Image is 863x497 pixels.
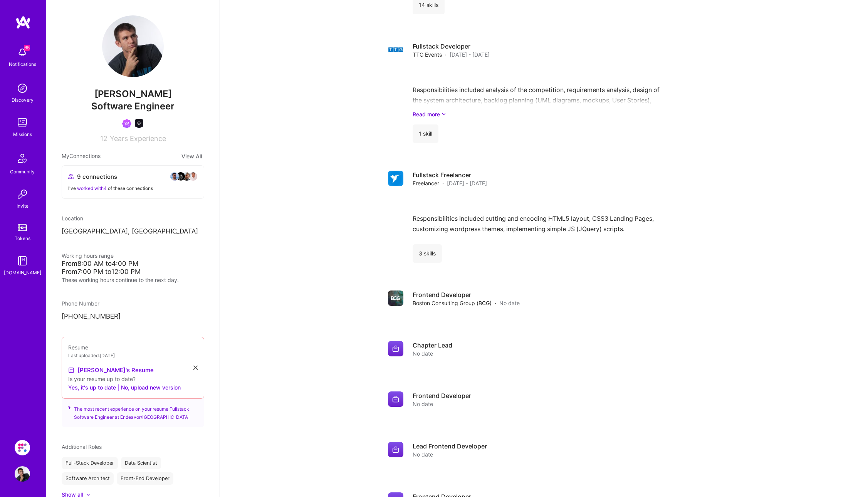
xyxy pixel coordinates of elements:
span: Software Engineer [91,101,175,112]
div: 1 skill [413,124,438,143]
img: avatar [176,172,185,181]
h4: Frontend Developer [413,290,520,299]
h4: Fullstack Developer [413,42,490,50]
div: Notifications [9,60,36,68]
p: [PHONE_NUMBER] [62,312,204,321]
img: User Avatar [102,15,164,77]
span: Working hours range [62,252,114,259]
div: Invite [17,202,29,210]
img: logo [15,15,31,29]
div: Location [62,214,204,222]
img: Evinced: AI-Agents Accessibility Solution [15,440,30,455]
span: Boston Consulting Group (BCG) [413,299,492,307]
div: From 7:00 PM to 12:00 PM [62,268,204,276]
h4: Fullstack Freelancer [413,171,487,179]
img: Invite [15,186,30,202]
div: Tokens [15,234,30,242]
img: Company logo [388,290,403,306]
div: Missions [13,130,32,138]
button: View All [179,152,204,161]
div: Is your resume up to date? [68,375,198,383]
a: Evinced: AI-Agents Accessibility Solution [13,440,32,455]
img: AI Course Graduate [134,119,144,128]
span: Freelancer [413,179,439,187]
img: avatar [182,172,191,181]
i: icon ArrowDownSecondaryDark [442,110,446,118]
span: [DATE] - [DATE] [450,50,490,59]
i: icon Close [193,366,198,370]
img: Company logo [388,341,403,356]
div: Full-Stack Developer [62,457,118,469]
span: | [118,383,119,391]
span: No date [413,450,433,458]
div: Last uploaded: [DATE] [68,351,198,359]
img: teamwork [15,115,30,130]
span: Resume [68,344,88,351]
img: Resume [68,367,74,373]
span: 65 [24,45,30,51]
div: Front-End Developer [117,472,173,485]
span: · [495,299,496,307]
img: Been on Mission [122,119,131,128]
img: User Avatar [15,466,30,482]
h4: Chapter Lead [413,341,452,349]
h4: Frontend Developer [413,391,471,400]
img: guide book [15,253,30,269]
span: Years Experience [110,134,166,143]
span: [DATE] - [DATE] [447,179,487,187]
div: Community [10,168,35,176]
img: tokens [18,224,27,231]
span: No date [499,299,520,307]
div: From 8:00 AM to 4:00 PM [62,260,204,268]
img: bell [15,45,30,60]
p: [GEOGRAPHIC_DATA], [GEOGRAPHIC_DATA] [62,227,204,236]
button: 9 connectionsavataravataravataravatarI've worked with4 of these connections [62,165,204,199]
span: Phone Number [62,300,99,307]
h4: Lead Frontend Developer [413,442,487,450]
div: These working hours continue to the next day. [62,276,204,284]
span: No date [413,400,433,408]
span: worked with 4 [77,185,107,191]
span: Additional Roles [62,443,102,450]
span: · [445,50,447,59]
span: TTG Events [413,50,442,59]
div: The most recent experience on your resume: Fullstack Software Engineer at Endeavor/[GEOGRAPHIC_DATA] [62,394,204,427]
img: Company logo [388,42,403,57]
img: Company logo [388,442,403,457]
button: No, upload new version [121,383,181,392]
div: [DOMAIN_NAME] [4,269,41,277]
img: avatar [188,172,198,181]
span: [PERSON_NAME] [62,88,204,100]
img: Company logo [388,391,403,407]
a: [PERSON_NAME]'s Resume [68,366,154,375]
div: Software Architect [62,472,114,485]
div: 3 skills [413,244,442,263]
a: Read more [413,110,695,118]
span: 9 connections [77,173,117,181]
div: Data Scientist [121,457,161,469]
img: Community [13,149,32,168]
i: icon Collaborator [68,174,74,180]
div: I've of these connections [68,184,198,192]
img: discovery [15,81,30,96]
span: 12 [100,134,107,143]
button: Yes, it's up to date [68,383,116,392]
img: avatar [170,172,179,181]
i: icon SuggestedTeams [68,405,71,410]
span: My Connections [62,152,101,161]
span: No date [413,349,433,358]
img: Company logo [388,171,403,186]
div: Discovery [12,96,34,104]
span: · [442,179,444,187]
a: User Avatar [13,466,32,482]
